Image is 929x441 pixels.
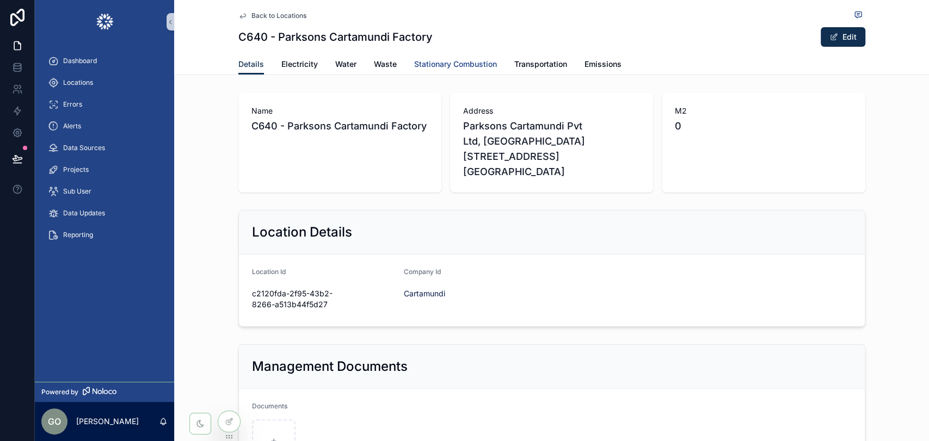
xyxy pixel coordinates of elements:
a: Back to Locations [238,11,306,20]
span: Stationary Combustion [414,59,497,70]
a: Dashboard [41,51,168,71]
span: Sub User [63,187,91,196]
span: Dashboard [63,57,97,65]
a: Projects [41,160,168,179]
span: Data Updates [63,209,105,218]
a: Stationary Combustion [414,54,497,76]
a: Sub User [41,182,168,201]
span: Alerts [63,122,81,131]
span: Projects [63,165,89,174]
span: Address [463,105,640,116]
span: Powered by [41,388,78,396]
span: Transportation [514,59,567,70]
a: Errors [41,95,168,114]
img: App logo [96,13,114,30]
span: Data Sources [63,144,105,152]
a: Water [335,54,356,76]
a: Electricity [281,54,318,76]
span: Parksons Cartamundi Pvt Ltd, [GEOGRAPHIC_DATA][STREET_ADDRESS][GEOGRAPHIC_DATA] [463,119,640,179]
a: Transportation [514,54,567,76]
span: Errors [63,100,82,109]
span: Water [335,59,356,70]
span: Electricity [281,59,318,70]
a: Details [238,54,264,75]
h2: Management Documents [252,358,408,375]
span: M2 [675,105,852,116]
span: Location Id [252,268,286,276]
span: 0 [675,119,852,134]
h2: Location Details [252,223,352,241]
span: c2120fda-2f95-43b2-8266-a513b44f5d27 [252,288,396,310]
p: [PERSON_NAME] [76,416,139,427]
a: Data Updates [41,203,168,223]
span: Details [238,59,264,70]
h1: C640 - Parksons Cartamundi Factory [238,29,433,45]
span: GO [48,415,61,428]
a: Alerts [41,116,168,136]
span: Company Id [404,268,441,276]
span: C640 - Parksons Cartamundi Factory [251,119,428,134]
span: Emissions [585,59,622,70]
span: Waste [374,59,397,70]
a: Emissions [585,54,622,76]
a: Cartamundi [404,288,445,299]
span: Documents [252,402,287,410]
a: Reporting [41,225,168,245]
a: Waste [374,54,397,76]
div: scrollable content [35,44,174,259]
span: Back to Locations [251,11,306,20]
a: Data Sources [41,138,168,158]
span: Locations [63,78,93,87]
button: Edit [821,27,865,47]
span: Reporting [63,231,93,239]
a: Powered by [35,382,174,402]
a: Locations [41,73,168,92]
span: Name [251,105,428,116]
